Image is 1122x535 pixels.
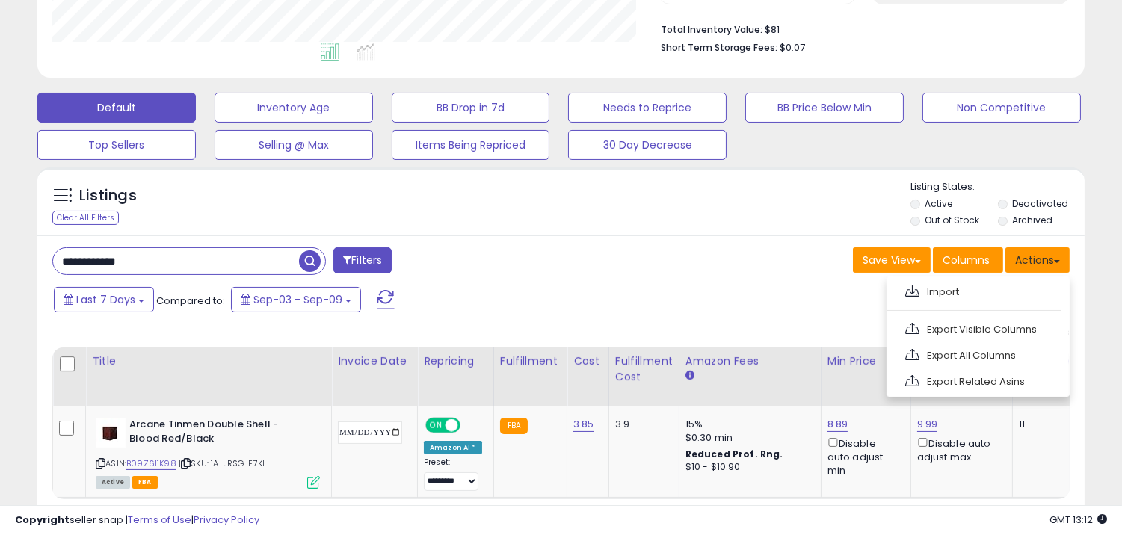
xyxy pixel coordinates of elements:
button: Columns [933,247,1003,273]
button: Sep-03 - Sep-09 [231,287,361,312]
button: Actions [1005,247,1070,273]
div: Disable auto adjust min [827,435,899,477]
div: Fulfillment Cost [615,353,673,385]
div: $10 - $10.90 [685,461,810,474]
b: Arcane Tinmen Double Shell - Blood Red/Black [129,418,311,449]
div: 15% [685,418,810,431]
b: Reduced Prof. Rng. [685,448,783,460]
span: All listings currently available for purchase on Amazon [96,476,130,489]
label: Deactivated [1012,197,1068,210]
p: Listing States: [910,180,1085,194]
button: Inventory Age [215,93,373,123]
span: | SKU: 1A-JRSG-E7KI [179,457,265,469]
small: FBA [500,418,528,434]
a: Export Related Asins [895,370,1058,393]
div: 3.9 [615,418,668,431]
a: Terms of Use [128,513,191,527]
button: Needs to Reprice [568,93,727,123]
a: 3.85 [573,417,594,432]
th: CSV column name: cust_attr_3_Invoice Date [332,347,418,406]
a: B09Z611K98 [126,457,176,470]
b: Total Inventory Value: [661,23,762,36]
div: ASIN: [96,418,320,487]
li: $81 [661,19,1058,37]
a: Privacy Policy [194,513,259,527]
div: Min Price [827,353,904,369]
div: Disable auto adjust max [917,435,1001,464]
div: Clear All Filters [52,211,119,225]
div: Preset: [424,457,482,491]
div: 11 [1019,418,1065,431]
div: Amazon AI * [424,441,482,454]
button: Selling @ Max [215,130,373,160]
button: Top Sellers [37,130,196,160]
span: OFF [458,419,482,432]
button: Save View [853,247,931,273]
label: Archived [1012,214,1052,226]
div: Title [92,353,325,369]
h5: Listings [79,185,137,206]
div: Repricing [424,353,487,369]
button: BB Drop in 7d [392,93,550,123]
div: $0.30 min [685,431,810,445]
label: Out of Stock [925,214,979,226]
button: 30 Day Decrease [568,130,727,160]
div: seller snap | | [15,513,259,528]
span: Columns [943,253,990,267]
div: Amazon Fees [685,353,815,369]
button: BB Price Below Min [745,93,904,123]
a: 8.89 [827,417,848,432]
a: Export Visible Columns [895,318,1058,341]
div: Fulfillment [500,353,561,369]
button: Last 7 Days [54,287,154,312]
a: Export All Columns [895,344,1058,367]
strong: Copyright [15,513,70,527]
button: Non Competitive [922,93,1081,123]
span: Compared to: [156,294,225,308]
div: Cost [573,353,602,369]
button: Filters [333,247,392,273]
div: Invoice Date [338,353,411,369]
img: 21HUv+2wLzL._SL40_.jpg [96,418,126,448]
span: FBA [132,476,158,489]
small: Amazon Fees. [685,369,694,383]
a: Import [895,280,1058,303]
b: Short Term Storage Fees: [661,41,777,54]
span: ON [427,419,446,432]
span: $0.07 [780,40,805,55]
label: Active [925,197,952,210]
span: 2025-09-17 13:12 GMT [1049,513,1107,527]
a: 9.99 [917,417,938,432]
button: Default [37,93,196,123]
span: Sep-03 - Sep-09 [253,292,342,307]
button: Items Being Repriced [392,130,550,160]
span: Last 7 Days [76,292,135,307]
